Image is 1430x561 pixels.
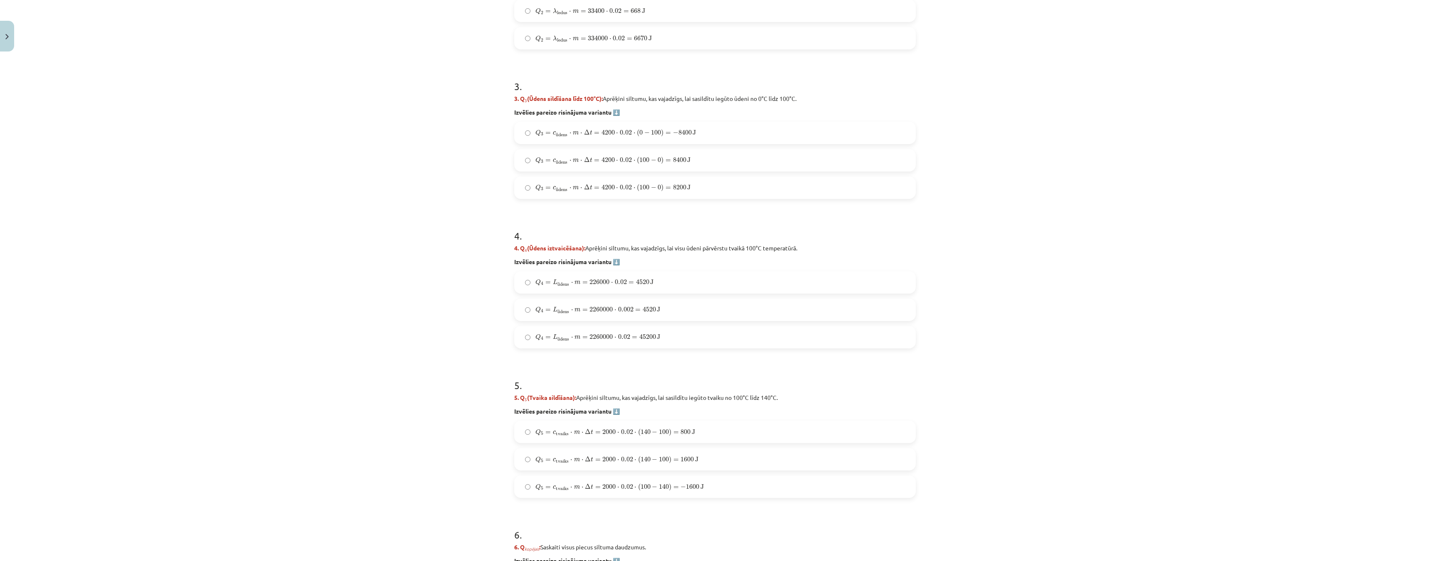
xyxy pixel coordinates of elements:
span: t [591,429,593,434]
span: λ [553,8,557,13]
span: m [574,458,580,462]
span: ⋅ [634,459,636,461]
span: 6670 [634,36,647,41]
span: 2000 [602,457,616,462]
span: 100 [659,429,669,434]
span: 5 [541,459,543,463]
span: 5 [541,487,543,490]
span: = [581,10,586,13]
span: ) [669,429,671,436]
span: 100 [651,130,661,135]
span: ⋅ [609,38,611,40]
span: ⋅ [617,487,619,489]
span: = [545,282,551,284]
span: t [590,185,592,190]
span: L [553,334,557,339]
span: 4 [541,337,543,341]
span: dens [560,339,569,341]
span: 2000 [602,429,616,434]
span: − [651,158,656,163]
span: = [627,38,632,40]
span: 3 [541,160,543,164]
span: ⋅ [617,459,619,461]
span: = [594,187,599,189]
span: m [574,431,580,434]
span: ⋅ [570,432,572,434]
sub: 5 [525,396,527,402]
p: Aprēķini siltumu, kas vajadzīgs, lai sasildītu iegūto ūdeni no 0°C līdz 100°C. [514,94,916,103]
span: Q [535,429,541,436]
span: = [595,486,601,489]
span: = [673,486,679,489]
span: m [573,159,579,162]
span: 3 [541,187,543,191]
span: m [574,336,580,339]
span: J [657,307,660,312]
h1: 3 . [514,66,916,92]
span: ( [638,483,641,491]
span: Δ [585,456,591,462]
span: = [666,159,671,162]
span: ū [557,312,560,313]
span: Q [535,35,541,42]
span: ⋅ [614,309,616,311]
span: = [545,459,551,461]
span: ⋅ [570,132,572,135]
strong: 6. Q ​: [514,543,540,551]
span: 334000 [588,36,608,41]
span: ū [556,190,558,191]
span: − [673,130,678,135]
span: ledus [557,38,567,42]
span: = [545,38,551,40]
span: 1600 [686,484,699,489]
span: = [632,336,637,339]
span: t [590,130,592,135]
span: 2 [541,11,543,15]
span: = [582,309,588,311]
span: 0.02 [618,334,630,339]
p: Aprēķini siltumu, kas vajadzīgs, lai visu ūdeni pārvērstu tvaikā 100°C temperatūrā. [514,244,916,252]
span: ū [557,339,560,341]
span: J [687,157,690,162]
span: 668 [631,8,641,13]
span: 8200 [673,185,686,190]
span: 4200 [602,130,615,135]
span: = [582,336,588,339]
span: m [573,37,579,41]
span: ⋅ [569,11,571,13]
span: ⋅ [580,132,582,135]
span: = [545,309,551,311]
span: ⋅ [570,160,572,162]
span: 0.02 [620,157,632,162]
span: 100 [639,185,649,190]
span: = [635,309,641,311]
img: icon-close-lesson-0947bae3869378f0d4975bcd49f059093ad1ed9edebbc8119c70593378902aed.svg [5,34,9,39]
span: = [594,132,599,135]
span: J [687,185,690,190]
span: ⋅ [582,459,584,461]
span: m [574,485,580,489]
span: Δ [585,484,591,489]
h1: 5 . [514,365,916,391]
span: ⋅ [634,187,636,189]
span: 0.02 [621,429,633,434]
span: ⋅ [634,432,636,434]
span: m [573,131,579,135]
span: ⋅ [614,337,616,339]
span: ⋅ [582,432,584,434]
span: m [574,281,580,284]
span: ⋅ [634,487,636,489]
span: m [573,186,579,190]
sub: kopējais [525,546,539,552]
span: ⋅ [571,337,573,339]
span: Q [535,306,541,313]
span: 226000 [589,279,609,284]
strong: 5. Q (Tvaika sildīšana): [514,394,576,401]
span: = [673,431,679,434]
span: = [545,187,551,189]
span: − [652,485,657,490]
span: ( [638,429,641,436]
span: = [545,431,551,434]
span: J [693,130,696,135]
span: ) [661,157,663,164]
